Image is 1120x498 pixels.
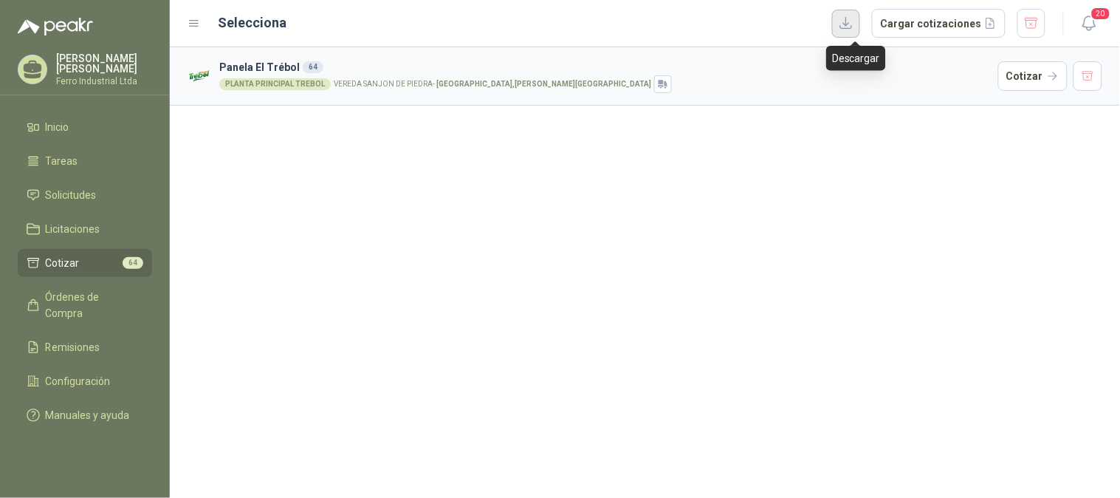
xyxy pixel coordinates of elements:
[123,257,143,269] span: 64
[18,249,152,277] a: Cotizar64
[826,46,886,71] div: Descargar
[46,187,97,203] span: Solicitudes
[46,339,100,355] span: Remisiones
[56,53,152,74] p: [PERSON_NAME] [PERSON_NAME]
[1090,7,1111,21] span: 20
[219,13,287,33] h2: Selecciona
[18,283,152,327] a: Órdenes de Compra
[303,61,323,73] div: 64
[46,221,100,237] span: Licitaciones
[46,407,130,423] span: Manuales y ayuda
[56,77,152,86] p: Ferro Industrial Ltda
[998,61,1068,91] button: Cotizar
[18,367,152,395] a: Configuración
[18,18,93,35] img: Logo peakr
[188,64,213,89] img: Company Logo
[46,255,80,271] span: Cotizar
[872,9,1006,38] button: Cargar cotizaciones
[18,147,152,175] a: Tareas
[46,119,69,135] span: Inicio
[46,153,78,169] span: Tareas
[18,401,152,429] a: Manuales y ayuda
[18,181,152,209] a: Solicitudes
[1076,10,1102,37] button: 20
[18,333,152,361] a: Remisiones
[46,373,111,389] span: Configuración
[219,78,331,90] div: PLANTA PRINCIPAL TREBOL
[334,81,651,88] p: VEREDA SANJON DE PIEDRA -
[219,59,992,75] h3: Panela El Trébol
[46,289,138,321] span: Órdenes de Compra
[436,80,651,88] strong: [GEOGRAPHIC_DATA] , [PERSON_NAME][GEOGRAPHIC_DATA]
[18,113,152,141] a: Inicio
[18,215,152,243] a: Licitaciones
